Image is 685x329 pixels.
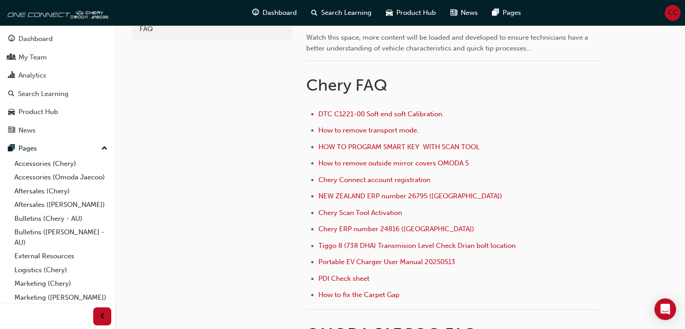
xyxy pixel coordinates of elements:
a: How to remove transport mode. [318,126,419,134]
a: news-iconNews [443,4,485,22]
a: HOW TO PROGRAM SMART KEY WITH SCAN TOOL [318,143,480,151]
span: Dashboard [263,8,297,18]
span: Watch this space, more content will be loaded and developed to ensure technicians have a better u... [306,33,590,52]
a: Aftersales (Chery) [11,184,111,198]
div: Analytics [18,70,46,81]
span: car-icon [8,108,15,116]
span: up-icon [101,143,108,155]
a: Aftersales ([PERSON_NAME]) [11,198,111,212]
a: Analytics [4,67,111,84]
img: oneconnect [5,4,108,22]
a: News [4,122,111,139]
a: Bulletins (Chery - AU) [11,212,111,226]
span: guage-icon [252,7,259,18]
div: Search Learning [18,89,68,99]
span: guage-icon [8,35,15,43]
span: News [461,8,478,18]
a: How to remove outside mirror covers OMODA 5 [318,159,469,167]
span: search-icon [8,90,14,98]
a: Chery Connect account registration [318,176,431,184]
a: Search Learning [4,86,111,102]
a: DTC C1221-00 Soft end soft Calibration. [318,110,444,118]
a: guage-iconDashboard [245,4,304,22]
a: Accessories (Chery) [11,157,111,171]
a: Product Hub [4,104,111,120]
div: Pages [18,143,37,154]
button: Pages [4,140,111,157]
a: search-iconSearch Learning [304,4,379,22]
span: prev-icon [99,311,106,322]
div: Dashboard [18,34,53,44]
span: Pages [503,8,521,18]
span: car-icon [386,7,393,18]
span: pages-icon [492,7,499,18]
span: CC [668,8,678,18]
a: Marketing ([PERSON_NAME]) [11,291,111,305]
a: My Team [4,49,111,66]
a: Bulletins ([PERSON_NAME] - AU) [11,225,111,249]
a: Accessories (Omoda Jaecoo) [11,170,111,184]
a: Tiggo 8 (738 DHA) Transmision Level Check Drian bolt location [318,242,516,250]
span: Search Learning [321,8,372,18]
a: Logistics (Chery) [11,263,111,277]
div: Open Intercom Messenger [654,298,676,320]
a: PDI Check sheet [318,274,369,283]
button: CC [665,5,680,21]
span: Chery FAQ [306,75,387,95]
a: Portable EV Charger User Manual 20250513 [318,258,455,266]
a: External Resources [11,249,111,263]
div: My Team [18,52,47,63]
a: car-iconProduct Hub [379,4,443,22]
a: Dashboard [4,31,111,47]
span: news-icon [450,7,457,18]
span: Product Hub [396,8,436,18]
a: How to fix the Carpet Gap [318,291,399,299]
span: search-icon [311,7,318,18]
span: news-icon [8,127,15,135]
a: NEW ZEALAND ERP number 26795 ([GEOGRAPHIC_DATA]) [318,192,502,200]
div: Product Hub [18,107,58,117]
a: pages-iconPages [485,4,528,22]
a: Chery ERP number 24816 ([GEOGRAPHIC_DATA]) [318,225,474,233]
span: pages-icon [8,145,15,153]
div: FAQ [140,24,284,34]
a: Marketing (Chery) [11,277,111,291]
a: Chery Scan Tool Activation [318,209,404,217]
div: News [18,125,36,136]
span: people-icon [8,54,15,62]
span: chart-icon [8,72,15,80]
button: DashboardMy TeamAnalyticsSearch LearningProduct HubNews [4,29,111,140]
a: FAQ [135,21,288,37]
